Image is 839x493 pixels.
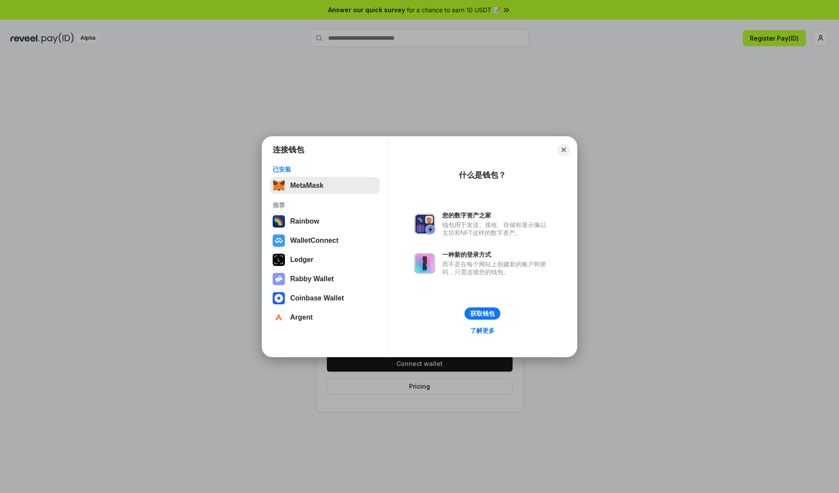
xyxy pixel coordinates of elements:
[270,270,380,288] button: Rabby Wallet
[414,214,435,234] img: svg+xml,%3Csvg%20xmlns%3D%22http%3A%2F%2Fwww.w3.org%2F2000%2Fsvg%22%20fill%3D%22none%22%20viewBox...
[465,307,500,320] button: 获取钱包
[290,182,323,190] div: MetaMask
[442,211,551,219] div: 您的数字资产之家
[470,327,495,334] div: 了解更多
[290,314,313,321] div: Argent
[465,325,500,336] a: 了解更多
[273,201,377,209] div: 推荐
[442,260,551,276] div: 而不是在每个网站上创建新的账户和密码，只需连接您的钱包。
[270,251,380,269] button: Ledger
[270,232,380,249] button: WalletConnect
[470,310,495,317] div: 获取钱包
[270,177,380,194] button: MetaMask
[270,309,380,326] button: Argent
[270,213,380,230] button: Rainbow
[290,217,319,225] div: Rainbow
[290,294,344,302] div: Coinbase Wallet
[270,290,380,307] button: Coinbase Wallet
[273,165,377,173] div: 已安装
[273,311,285,324] img: svg+xml,%3Csvg%20width%3D%2228%22%20height%3D%2228%22%20viewBox%3D%220%200%2028%2028%22%20fill%3D...
[273,215,285,228] img: svg+xml,%3Csvg%20width%3D%22120%22%20height%3D%22120%22%20viewBox%3D%220%200%20120%20120%22%20fil...
[273,234,285,247] img: svg+xml,%3Csvg%20width%3D%2228%22%20height%3D%2228%22%20viewBox%3D%220%200%2028%2028%22%20fill%3D...
[290,237,339,245] div: WalletConnect
[558,144,570,156] button: Close
[442,251,551,259] div: 一种新的登录方式
[273,292,285,304] img: svg+xml,%3Csvg%20width%3D%2228%22%20height%3D%2228%22%20viewBox%3D%220%200%2028%2028%22%20fill%3D...
[290,256,313,264] div: Ledger
[459,170,506,180] div: 什么是钱包？
[273,179,285,192] img: svg+xml,%3Csvg%20fill%3D%22none%22%20height%3D%2233%22%20viewBox%3D%220%200%2035%2033%22%20width%...
[442,221,551,237] div: 钱包用于发送、接收、存储和显示像以太坊和NFT这样的数字资产。
[414,253,435,274] img: svg+xml,%3Csvg%20xmlns%3D%22http%3A%2F%2Fwww.w3.org%2F2000%2Fsvg%22%20fill%3D%22none%22%20viewBox...
[273,145,304,155] h1: 连接钱包
[273,254,285,266] img: svg+xml,%3Csvg%20xmlns%3D%22http%3A%2F%2Fwww.w3.org%2F2000%2Fsvg%22%20width%3D%2228%22%20height%3...
[273,273,285,285] img: svg+xml,%3Csvg%20xmlns%3D%22http%3A%2F%2Fwww.w3.org%2F2000%2Fsvg%22%20fill%3D%22none%22%20viewBox...
[290,275,334,283] div: Rabby Wallet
